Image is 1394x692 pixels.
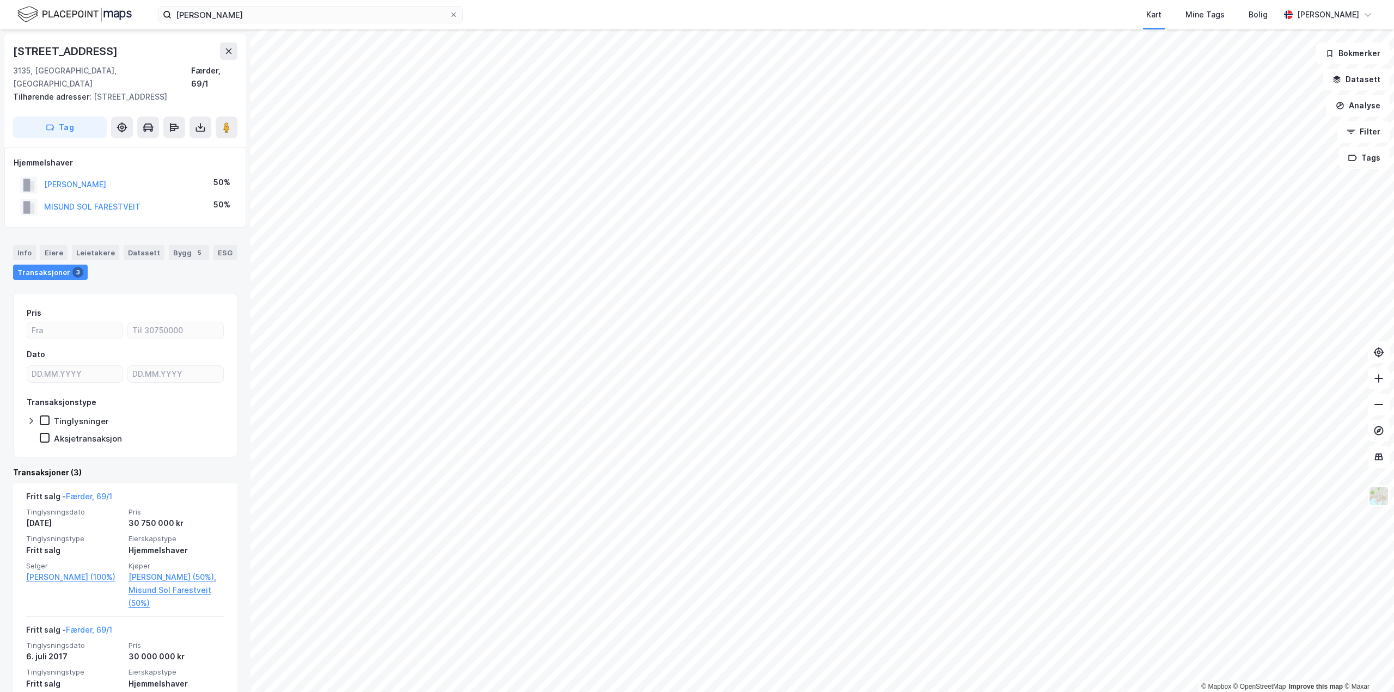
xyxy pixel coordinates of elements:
div: Fritt salg - [26,623,112,641]
a: [PERSON_NAME] (100%) [26,571,122,584]
a: Færder, 69/1 [66,625,112,634]
div: [DATE] [26,517,122,530]
div: 30 750 000 kr [129,517,224,530]
span: Selger [26,561,122,571]
div: Tinglysninger [54,416,109,426]
span: Eierskapstype [129,667,224,677]
a: Improve this map [1289,683,1343,690]
img: logo.f888ab2527a4732fd821a326f86c7f29.svg [17,5,132,24]
button: Analyse [1326,95,1390,117]
div: 50% [213,176,230,189]
div: Fritt salg [26,677,122,690]
div: Leietakere [72,245,119,260]
div: 5 [194,247,205,258]
div: Hjemmelshaver [129,544,224,557]
div: Aksjetransaksjon [54,433,122,444]
div: [STREET_ADDRESS] [13,90,229,103]
div: Transaksjonstype [27,396,96,409]
div: Dato [27,348,45,361]
img: Z [1368,486,1389,506]
button: Filter [1337,121,1390,143]
input: Fra [27,322,123,339]
div: Bolig [1249,8,1268,21]
button: Bokmerker [1316,42,1390,64]
div: 6. juli 2017 [26,650,122,663]
div: Pris [27,307,41,320]
div: Færder, 69/1 [191,64,237,90]
iframe: Chat Widget [1340,640,1394,692]
input: Søk på adresse, matrikkel, gårdeiere, leietakere eller personer [172,7,449,23]
div: Hjemmelshaver [129,677,224,690]
div: Kart [1146,8,1161,21]
div: Info [13,245,36,260]
div: Fritt salg - [26,490,112,507]
div: 3 [72,267,83,278]
div: 3135, [GEOGRAPHIC_DATA], [GEOGRAPHIC_DATA] [13,64,191,90]
button: Tags [1339,147,1390,169]
div: 30 000 000 kr [129,650,224,663]
div: 50% [213,198,230,211]
div: Transaksjoner (3) [13,466,237,479]
button: Datasett [1323,69,1390,90]
div: Fritt salg [26,544,122,557]
span: Tinglysningstype [26,534,122,543]
div: Kontrollprogram for chat [1340,640,1394,692]
input: DD.MM.YYYY [128,366,223,382]
span: Tinglysningstype [26,667,122,677]
span: Kjøper [129,561,224,571]
span: Pris [129,507,224,517]
div: Transaksjoner [13,265,88,280]
a: OpenStreetMap [1233,683,1286,690]
input: Til 30750000 [128,322,223,339]
input: DD.MM.YYYY [27,366,123,382]
div: [STREET_ADDRESS] [13,42,120,60]
div: Hjemmelshaver [14,156,237,169]
span: Tilhørende adresser: [13,92,94,101]
a: Færder, 69/1 [66,492,112,501]
button: Tag [13,117,107,138]
div: Datasett [124,245,164,260]
span: Eierskapstype [129,534,224,543]
span: Tinglysningsdato [26,641,122,650]
div: ESG [213,245,237,260]
a: [PERSON_NAME] (50%), [129,571,224,584]
div: Mine Tags [1185,8,1225,21]
a: Misund Sol Farestveit (50%) [129,584,224,610]
div: [PERSON_NAME] [1297,8,1359,21]
div: Eiere [40,245,68,260]
a: Mapbox [1201,683,1231,690]
span: Pris [129,641,224,650]
div: Bygg [169,245,209,260]
span: Tinglysningsdato [26,507,122,517]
